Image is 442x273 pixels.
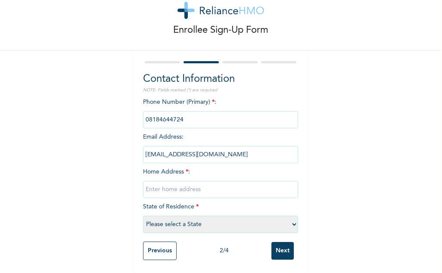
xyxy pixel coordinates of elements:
[143,111,298,128] input: Enter Primary Phone Number
[173,23,268,37] p: Enrollee Sign-Up Form
[143,146,298,163] input: Enter email Address
[143,71,298,87] h2: Contact Information
[271,242,294,260] input: Next
[143,204,298,227] span: State of Residence
[143,169,298,192] span: Home Address :
[143,242,177,260] input: Previous
[143,181,298,198] input: Enter home address
[143,134,298,158] span: Email Address :
[177,246,271,255] div: 2 / 4
[177,2,264,19] img: logo
[143,87,298,93] p: NOTE: Fields marked (*) are required
[143,99,298,123] span: Phone Number (Primary) :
